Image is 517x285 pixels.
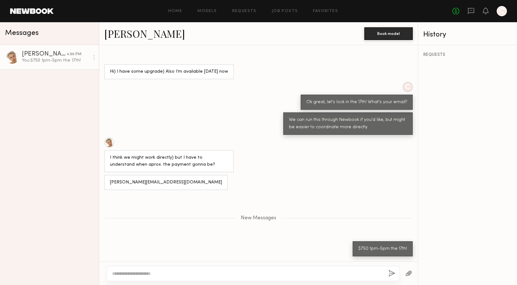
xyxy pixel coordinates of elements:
div: [PERSON_NAME] [22,51,67,57]
a: Book model [364,30,413,36]
a: Home [168,9,182,13]
div: You: $750 1pm-5pm the 17th! [22,57,89,63]
div: Hi) I have some upgrade) Also I’m available [DATE] now [110,68,228,76]
div: 4:06 PM [67,51,81,57]
a: Models [197,9,217,13]
a: Favorites [313,9,338,13]
div: History [423,31,512,38]
a: Job Posts [272,9,298,13]
span: Messages [5,30,39,37]
a: C [497,6,507,16]
div: REQUESTS [423,53,512,57]
div: [PERSON_NAME][EMAIL_ADDRESS][DOMAIN_NAME] [110,179,222,186]
a: [PERSON_NAME] [104,27,185,40]
div: We can run this through Newbook if you'd like, but might be easier to coordinate more directly [289,116,407,131]
div: Ok great, let's lock in the 17th! What's your email? [306,99,407,106]
div: $750 1pm-5pm the 17th! [358,245,407,253]
button: Book model [364,27,413,40]
a: Requests [232,9,257,13]
div: I think we might work directly) but I have to understand when aprox. the payment gonna be? [110,154,228,169]
span: New Messages [241,215,276,221]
